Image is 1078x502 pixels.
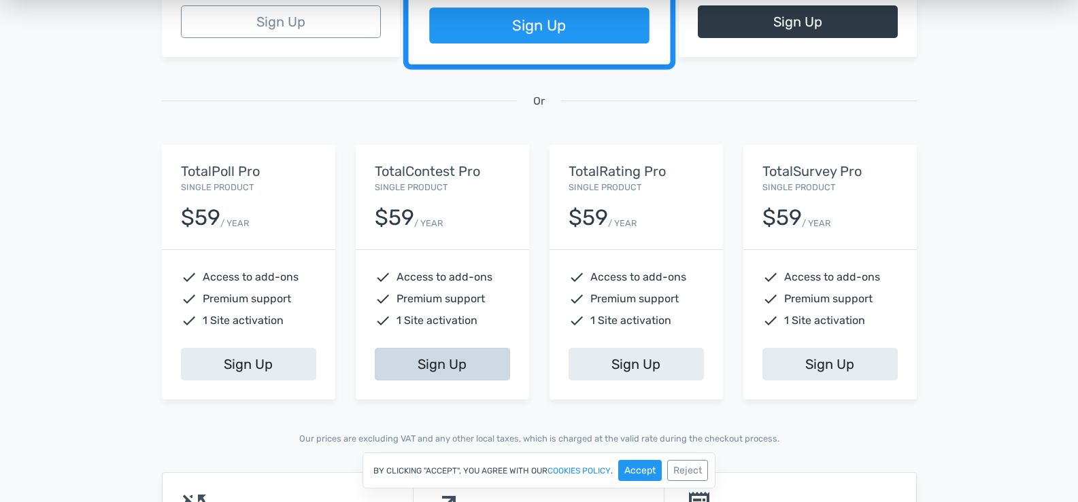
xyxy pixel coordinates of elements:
[618,460,662,481] button: Accept
[203,312,284,329] span: 1 Site activation
[569,312,585,329] span: check
[784,269,880,285] span: Access to add-ons
[375,312,391,329] span: check
[802,217,830,230] small: / YEAR
[762,348,898,380] a: Sign Up
[220,217,249,230] small: / YEAR
[590,312,671,329] span: 1 Site activation
[667,460,708,481] button: Reject
[181,348,316,380] a: Sign Up
[375,164,510,179] h5: TotalContest Pro
[569,206,608,230] div: $59
[397,312,477,329] span: 1 Site activation
[569,348,704,380] a: Sign Up
[414,217,443,230] small: / YEAR
[162,432,917,445] p: Our prices are excluding VAT and any other local taxes, which is charged at the valid rate during...
[397,291,485,307] span: Premium support
[608,217,637,230] small: / YEAR
[569,291,585,307] span: check
[698,5,898,38] a: Sign Up
[181,291,197,307] span: check
[375,269,391,285] span: check
[375,182,448,192] small: Single Product
[784,312,865,329] span: 1 Site activation
[429,8,649,44] a: Sign Up
[762,164,898,179] h5: TotalSurvey Pro
[762,182,835,192] small: Single Product
[533,93,545,109] span: Or
[762,206,802,230] div: $59
[375,291,391,307] span: check
[569,164,704,179] h5: TotalRating Pro
[590,269,686,285] span: Access to add-ons
[397,269,492,285] span: Access to add-ons
[590,291,679,307] span: Premium support
[762,269,779,285] span: check
[181,5,381,38] a: Sign Up
[762,291,779,307] span: check
[203,269,299,285] span: Access to add-ons
[548,467,611,475] a: cookies policy
[181,164,316,179] h5: TotalPoll Pro
[363,452,715,488] div: By clicking "Accept", you agree with our .
[569,269,585,285] span: check
[181,312,197,329] span: check
[203,291,291,307] span: Premium support
[181,206,220,230] div: $59
[181,269,197,285] span: check
[375,348,510,380] a: Sign Up
[762,312,779,329] span: check
[569,182,641,192] small: Single Product
[784,291,873,307] span: Premium support
[181,182,254,192] small: Single Product
[375,206,414,230] div: $59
